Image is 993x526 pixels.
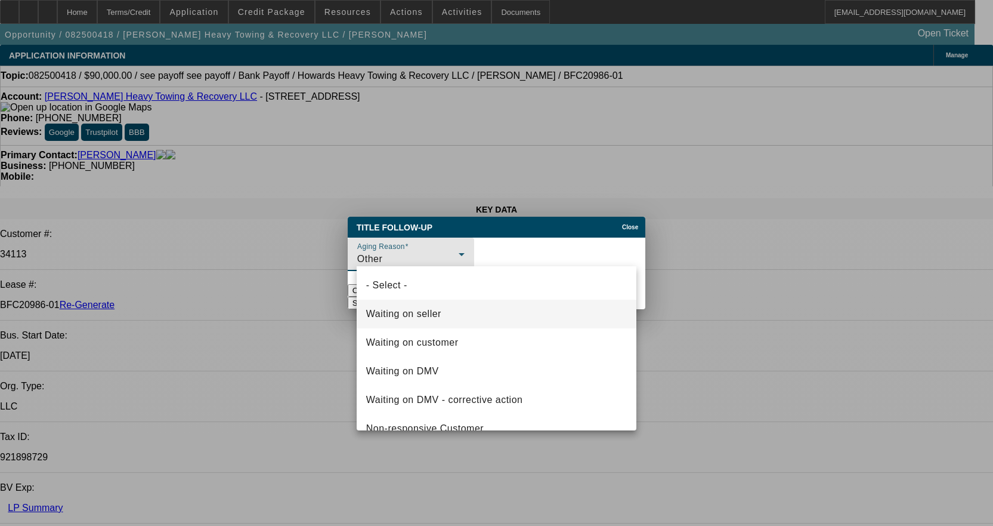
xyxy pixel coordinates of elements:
span: Waiting on DMV [366,364,439,379]
span: Waiting on customer [366,336,459,350]
span: Waiting on DMV - corrective action [366,393,523,407]
span: Non-responsive Customer [366,422,484,436]
span: Waiting on seller [366,307,441,321]
span: - Select - [366,278,407,293]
